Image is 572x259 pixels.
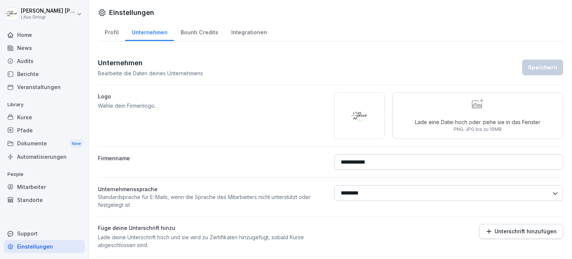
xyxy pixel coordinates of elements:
[98,102,327,110] p: Wähle dein Firmenlogo.
[98,69,203,77] p: Bearbeite die Daten deines Unternehmens
[98,185,327,193] p: Unternehmenssprache
[4,137,85,151] div: Dokumente
[98,193,327,209] p: Standardsprache für E-Mails, wenn die Sprache des Mitarbeiters nicht unterstützt oder festgelegt ist
[21,8,75,14] p: [PERSON_NAME] [PERSON_NAME]
[4,67,85,80] a: Berichte
[4,28,85,41] a: Home
[98,92,327,100] label: Logo
[4,137,85,151] a: DokumenteNew
[4,41,85,54] a: News
[4,111,85,124] a: Kurse
[125,22,174,41] a: Unternehmen
[98,154,327,170] label: Firmenname
[225,22,273,41] a: Integrationen
[109,7,154,18] h1: Einstellungen
[4,54,85,67] a: Audits
[4,80,85,94] a: Veranstaltungen
[4,99,85,111] p: Library
[415,118,540,126] p: Lade eine Datei hoch oder ziehe sie in das Fenster
[479,224,563,239] button: Unterschrift hinzufügen
[4,240,85,253] a: Einstellungen
[4,168,85,180] p: People
[4,227,85,240] div: Support
[351,108,368,124] img: qr101kp4y08dzkqv3tpilkxh.png
[4,124,85,137] a: Pfade
[98,22,125,41] a: Profil
[495,228,557,234] p: Unterschrift hinzufügen
[4,180,85,193] a: Mitarbeiter
[21,15,75,20] p: Litus Group
[98,58,203,68] h3: Unternehmen
[4,150,85,163] a: Automatisierungen
[98,233,327,249] p: Lade deine Unterschrift hoch und sie wird zu Zertifikaten hinzugefügt, sobald Kurse abgeschlossen...
[98,224,327,232] label: Füge deine Unterschrift hinzu
[528,63,557,72] div: Speichern
[415,126,540,133] p: PNG, JPG bis zu 10MB
[4,193,85,206] a: Standorte
[174,22,225,41] a: Bounti Credits
[522,60,563,75] button: Speichern
[70,139,83,148] div: New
